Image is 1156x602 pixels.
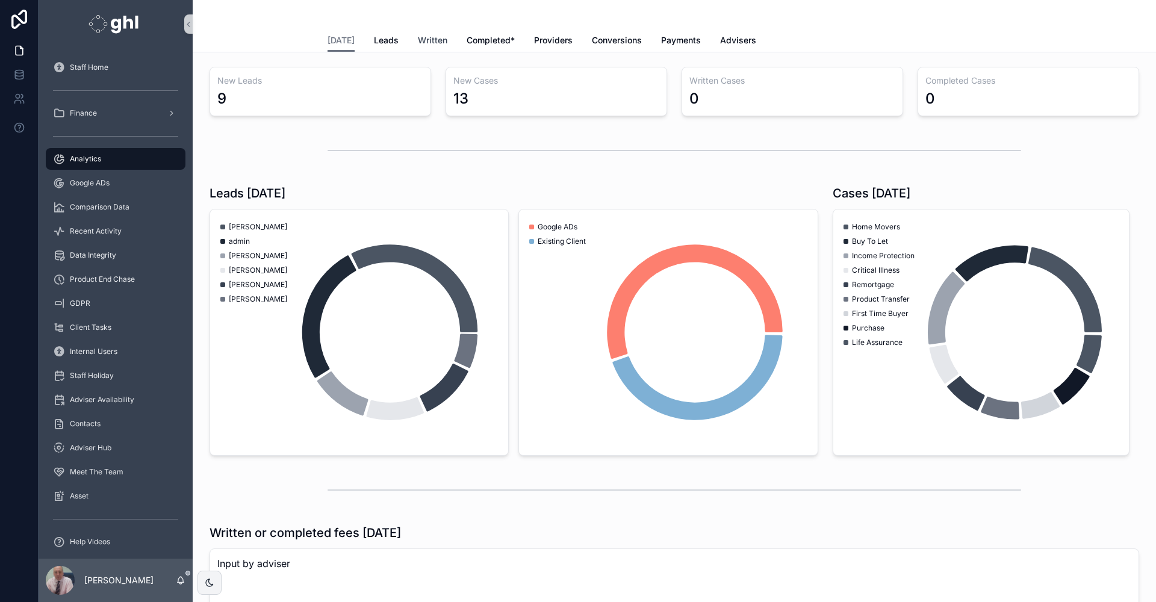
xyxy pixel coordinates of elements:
[46,531,185,553] a: Help Videos
[534,34,573,46] span: Providers
[46,437,185,459] a: Adviser Hub
[852,309,909,318] span: First Time Buyer
[70,250,116,260] span: Data Integrity
[852,294,910,304] span: Product Transfer
[229,265,287,275] span: [PERSON_NAME]
[39,48,193,559] div: scrollable content
[538,222,577,232] span: Google ADs
[70,202,129,212] span: Comparison Data
[89,14,142,34] img: App logo
[467,29,515,54] a: Completed*
[46,102,185,124] a: Finance
[210,524,401,541] h1: Written or completed fees [DATE]
[229,237,250,246] span: admin
[833,185,910,202] h1: Cases [DATE]
[46,268,185,290] a: Product End Chase
[592,34,642,46] span: Conversions
[217,556,1131,571] span: Input by adviser
[689,89,699,108] div: 0
[217,89,226,108] div: 9
[70,491,89,501] span: Asset
[46,485,185,507] a: Asset
[70,63,108,72] span: Staff Home
[46,341,185,362] a: Internal Users
[46,389,185,411] a: Adviser Availability
[46,57,185,78] a: Staff Home
[229,251,287,261] span: [PERSON_NAME]
[328,29,355,52] a: [DATE]
[70,371,114,380] span: Staff Holiday
[229,294,287,304] span: [PERSON_NAME]
[453,75,659,87] h3: New Cases
[418,34,447,46] span: Written
[852,265,900,275] span: Critical Illness
[70,154,101,164] span: Analytics
[852,222,900,232] span: Home Movers
[841,217,1122,448] div: chart
[661,29,701,54] a: Payments
[70,467,123,477] span: Meet The Team
[70,537,110,547] span: Help Videos
[538,237,586,246] span: Existing Client
[852,338,903,347] span: Life Assurance
[374,34,399,46] span: Leads
[661,34,701,46] span: Payments
[46,220,185,242] a: Recent Activity
[418,29,447,54] a: Written
[70,443,111,453] span: Adviser Hub
[217,217,501,448] div: chart
[70,347,117,356] span: Internal Users
[84,574,154,586] p: [PERSON_NAME]
[217,75,423,87] h3: New Leads
[70,299,90,308] span: GDPR
[46,317,185,338] a: Client Tasks
[374,29,399,54] a: Leads
[526,217,810,448] div: chart
[925,75,1131,87] h3: Completed Cases
[925,89,935,108] div: 0
[46,148,185,170] a: Analytics
[467,34,515,46] span: Completed*
[46,293,185,314] a: GDPR
[70,419,101,429] span: Contacts
[852,251,915,261] span: Income Protection
[852,237,888,246] span: Buy To Let
[70,323,111,332] span: Client Tasks
[534,29,573,54] a: Providers
[453,89,468,108] div: 13
[229,222,287,232] span: [PERSON_NAME]
[46,413,185,435] a: Contacts
[328,34,355,46] span: [DATE]
[46,365,185,386] a: Staff Holiday
[46,461,185,483] a: Meet The Team
[46,244,185,266] a: Data Integrity
[70,275,135,284] span: Product End Chase
[720,29,756,54] a: Advisers
[70,108,97,118] span: Finance
[852,280,894,290] span: Remortgage
[852,323,884,333] span: Purchase
[70,178,110,188] span: Google ADs
[720,34,756,46] span: Advisers
[46,196,185,218] a: Comparison Data
[229,280,287,290] span: [PERSON_NAME]
[46,172,185,194] a: Google ADs
[70,226,122,236] span: Recent Activity
[689,75,895,87] h3: Written Cases
[592,29,642,54] a: Conversions
[70,395,134,405] span: Adviser Availability
[210,185,285,202] h1: Leads [DATE]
